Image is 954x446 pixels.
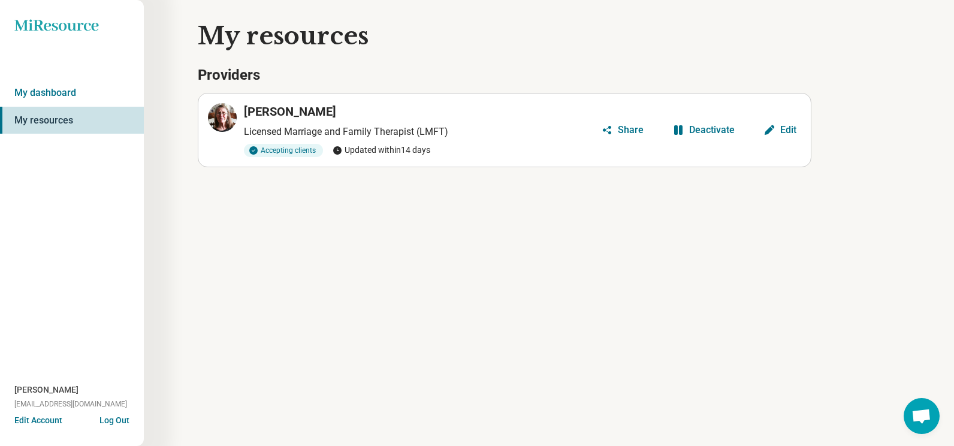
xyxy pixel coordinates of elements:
[244,103,336,120] h3: [PERSON_NAME]
[14,414,62,427] button: Edit Account
[198,19,853,53] h1: My resources
[618,125,644,135] div: Share
[198,65,811,86] h3: Providers
[333,144,430,156] span: Updated within 14 days
[244,125,596,139] p: Licensed Marriage and Family Therapist (LMFT)
[759,120,801,140] button: Edit
[14,384,79,396] span: [PERSON_NAME]
[668,120,739,140] button: Deactivate
[689,125,735,135] div: Deactivate
[904,398,940,434] a: Open chat
[780,125,796,135] div: Edit
[99,414,129,424] button: Log Out
[244,144,323,157] div: Accepting clients
[14,399,127,409] span: [EMAIL_ADDRESS][DOMAIN_NAME]
[596,120,648,140] button: Share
